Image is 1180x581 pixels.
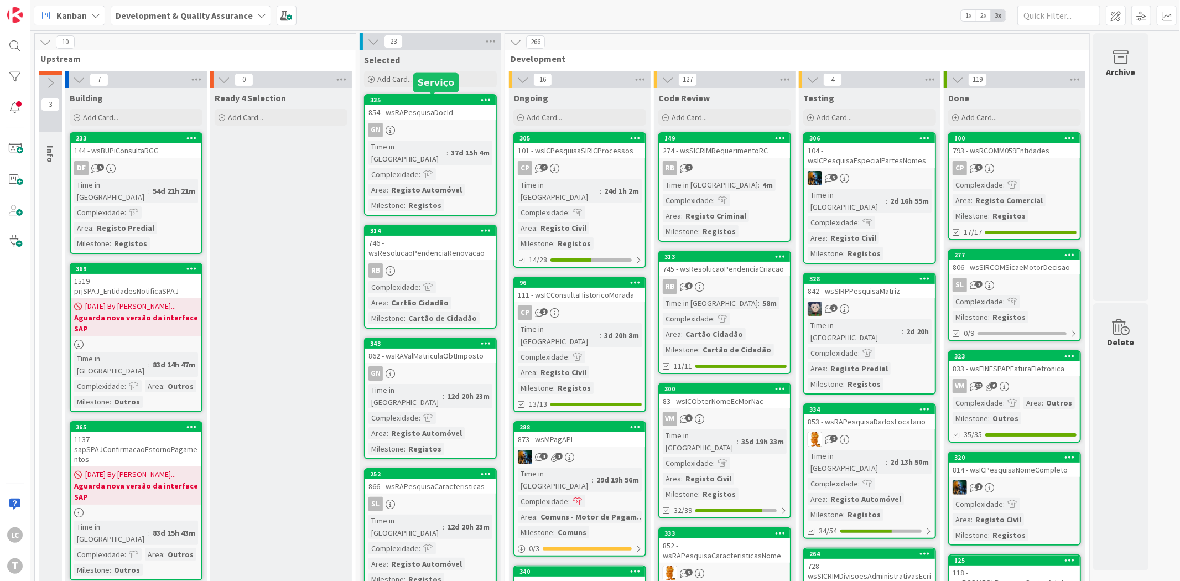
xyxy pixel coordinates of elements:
span: 1 [555,453,563,460]
div: GN [368,123,383,137]
div: VM [663,412,677,426]
span: Kanban [56,9,87,22]
span: : [1003,179,1005,191]
span: : [536,222,538,234]
div: SL [953,278,967,292]
div: CP [953,161,967,175]
a: 313745 - wsResolucaoPendenciaCriacaoRBTime in [GEOGRAPHIC_DATA]:58mComplexidade:Area:Cartão Cidad... [658,251,791,374]
div: Area [808,362,826,375]
div: Milestone [953,412,988,424]
div: 842 - wsSIRPPesquisaMatriz [804,284,935,298]
span: : [443,390,444,402]
div: Time in [GEOGRAPHIC_DATA] [663,297,758,309]
div: 3d 20h 8m [601,329,642,341]
div: RB [663,161,677,175]
span: : [387,427,388,439]
div: Outros [990,412,1021,424]
div: 233 [71,133,201,143]
div: RB [365,263,496,278]
div: 277 [954,251,1080,259]
div: 335 [365,95,496,105]
div: Registo Civil [828,232,879,244]
span: : [419,281,420,293]
div: Milestone [74,396,110,408]
div: GN [368,366,383,381]
span: : [419,168,420,180]
div: Milestone [368,199,404,211]
a: 3691519 - prjSPAJ_EntidadesNotificaSPAJ[DATE] By [PERSON_NAME]...Aguarda nova versão da interface... [70,263,202,412]
span: : [988,412,990,424]
span: 3 [540,453,548,460]
div: DF [71,161,201,175]
span: : [124,206,126,219]
div: Area [953,194,971,206]
div: CP [518,305,532,320]
div: Complexidade [368,168,419,180]
div: Area [1023,397,1042,409]
span: : [826,232,828,244]
div: Complexidade [368,281,419,293]
div: 111 - wsICConsultaHistoricoMorada [514,288,645,302]
div: Area [368,184,387,196]
a: 335854 - wsRAPesquisaDocIdGNTime in [GEOGRAPHIC_DATA]:37d 15h 4mComplexidade:Area:Registo Automóv... [364,94,497,216]
div: 300 [659,384,790,394]
div: Time in [GEOGRAPHIC_DATA] [518,323,600,347]
div: RB [368,263,383,278]
div: 37d 15h 4m [448,147,492,159]
div: 277 [949,250,1080,260]
span: : [446,147,448,159]
div: Area [368,297,387,309]
div: Time in [GEOGRAPHIC_DATA] [808,189,886,213]
div: 288 [514,422,645,432]
span: Add Card... [961,112,997,122]
div: 323 [949,351,1080,361]
div: 83 - wsICObterNomeEcMorNac [659,394,790,408]
span: Add Card... [672,112,707,122]
div: Registos [555,237,594,250]
a: 314746 - wsResolucaoPendenciaRenovacaoRBComplexidade:Area:Cartão CidadãoMilestone:Cartão de Cidadão [364,225,497,329]
div: SL [949,278,1080,292]
div: GN [365,123,496,137]
div: Milestone [518,237,553,250]
span: : [419,412,420,424]
span: : [902,325,903,338]
div: Registos [700,225,739,237]
span: 2 [830,435,838,442]
div: 833 - wsFINESPAPFaturaEletronica [949,361,1080,376]
div: Registos [845,247,883,260]
div: DF [74,161,89,175]
div: Milestone [953,311,988,323]
div: 288873 - wsMPagAPI [514,422,645,447]
span: : [681,328,683,340]
span: : [758,179,760,191]
span: 11/11 [674,360,692,372]
div: 1519 - prjSPAJ_EntidadesNotificaSPAJ [71,274,201,298]
span: : [553,382,555,394]
div: JC [804,171,935,185]
div: Registos [845,378,883,390]
div: 306 [809,134,935,142]
div: Milestone [808,378,843,390]
a: 149274 - wsSICRIMRequerimentoRCRBTime in [GEOGRAPHIC_DATA]:4mComplexidade:Area:Registo CriminalMi... [658,132,791,242]
span: Add Card... [83,112,118,122]
span: : [404,312,406,324]
div: Registos [111,237,150,250]
span: Add Card... [527,112,562,122]
div: Time in [GEOGRAPHIC_DATA] [74,352,148,377]
span: : [858,216,860,229]
div: CP [514,161,645,175]
span: Add Card... [817,112,852,122]
div: 101 - wsICPesquisaSIRICProcessos [514,143,645,158]
div: 100 [949,133,1080,143]
div: 328 [804,274,935,284]
a: 328842 - wsSIRPPesquisaMatrizLSTime in [GEOGRAPHIC_DATA]:2d 20hComplexidade:Area:Registo PredialM... [803,273,936,395]
span: : [148,359,150,371]
div: RB [659,161,790,175]
span: 5 [97,164,104,171]
div: Complexidade [518,206,568,219]
div: 3651137 - sapSPAJConfirmacaoEstornoPagamentos [71,422,201,466]
div: 306104 - wsICPesquisaEspecialPartesNomes [804,133,935,168]
div: Milestone [518,382,553,394]
div: 277806 - wsSIRCOMSicaeMotorDecisao [949,250,1080,274]
span: : [387,184,388,196]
